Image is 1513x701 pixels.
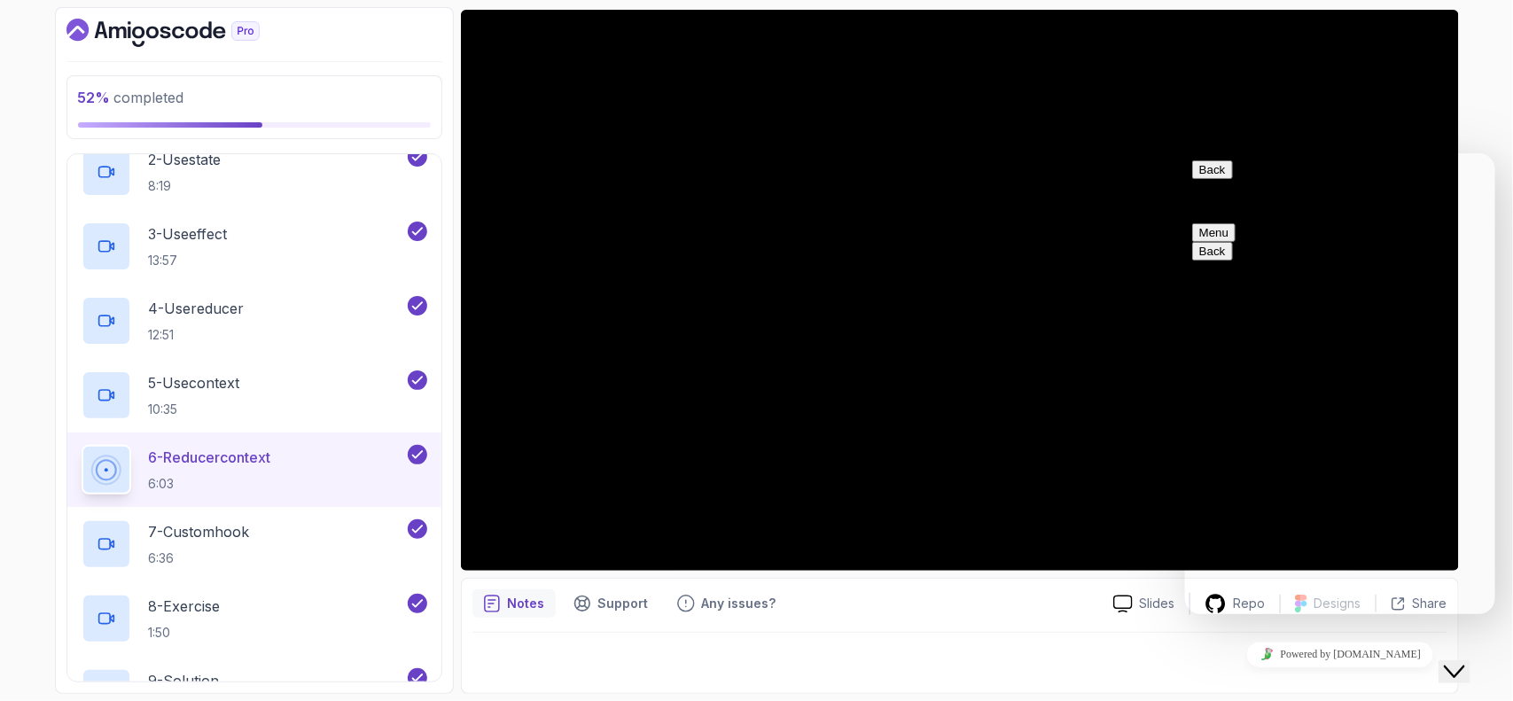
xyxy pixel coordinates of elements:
button: 6-Reducercontext6:03 [82,445,427,495]
a: Dashboard [66,19,300,47]
p: 4 - Usereducer [149,298,245,319]
p: 9 - Solution [149,670,220,691]
iframe: 6 - reducerContext [461,10,1459,571]
p: 8 - Exercise [149,596,221,617]
button: 7-Customhook6:36 [82,519,427,569]
p: 7 - Customhook [149,521,250,542]
p: 5 - Usecontext [149,372,240,393]
button: 8-Exercise1:50 [82,594,427,643]
p: 6:03 [149,475,271,493]
p: 2 - Usestate [149,149,222,170]
button: Support button [563,589,659,618]
span: 52 % [78,89,111,106]
p: 12:51 [149,326,245,344]
button: notes button [472,589,556,618]
button: 3-Useeffect13:57 [82,222,427,271]
p: 10:35 [149,401,240,418]
a: Slides [1099,595,1189,613]
p: 6 - Reducercontext [149,447,271,468]
p: 8:19 [149,177,222,195]
p: Any issues? [702,595,776,612]
p: 13:57 [149,252,228,269]
p: 3 - Useeffect [149,223,228,245]
iframe: chat widget [1185,635,1495,674]
button: 4-Usereducer12:51 [82,296,427,346]
p: 6:36 [149,549,250,567]
span: completed [78,89,184,106]
button: 5-Usecontext10:35 [82,370,427,420]
p: 1:50 [149,624,221,642]
button: Feedback button [667,589,787,618]
p: Slides [1140,595,1175,612]
button: 2-Usestate8:19 [82,147,427,197]
p: Support [598,595,649,612]
iframe: chat widget [1185,153,1495,614]
p: Notes [508,595,545,612]
iframe: chat widget [1439,630,1495,683]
